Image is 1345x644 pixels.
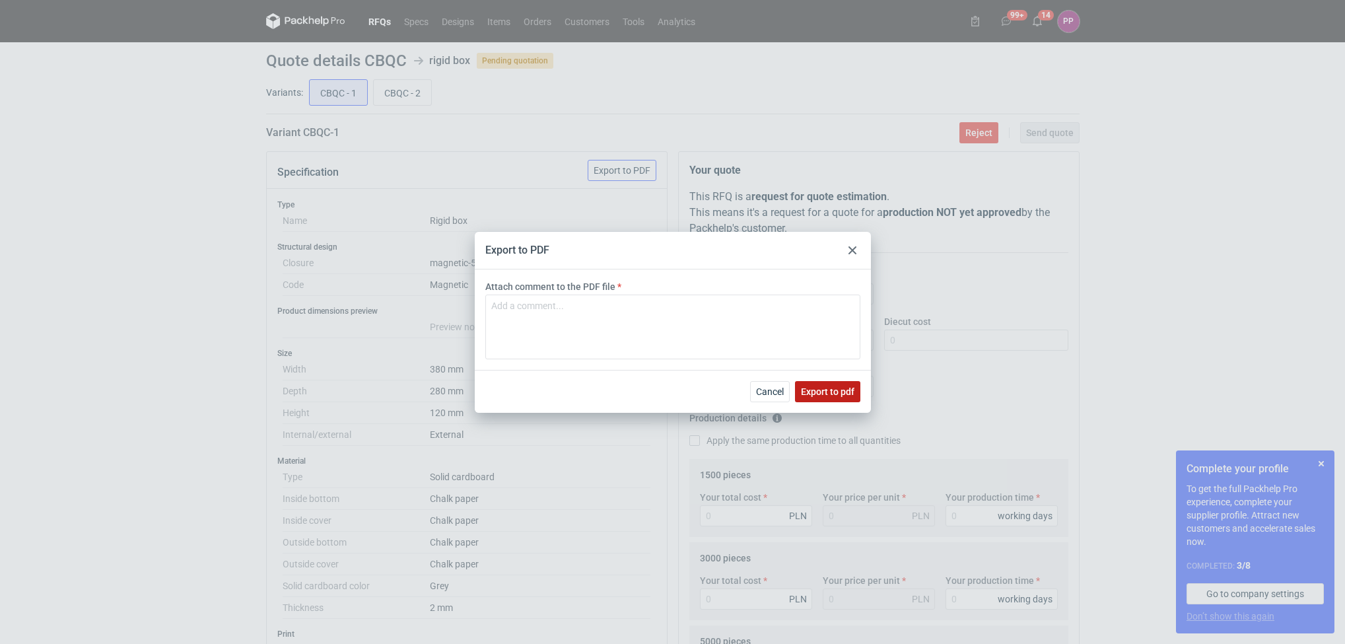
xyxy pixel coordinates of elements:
[756,387,784,396] span: Cancel
[750,381,790,402] button: Cancel
[795,381,860,402] button: Export to pdf
[801,387,854,396] span: Export to pdf
[485,243,549,258] div: Export to PDF
[485,280,615,293] label: Attach comment to the PDF file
